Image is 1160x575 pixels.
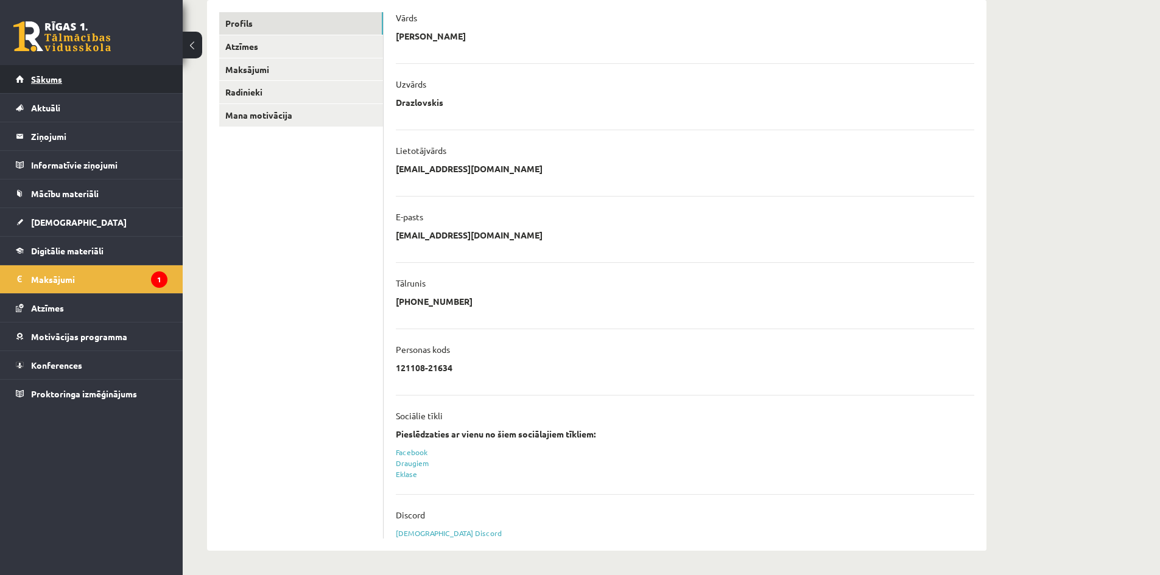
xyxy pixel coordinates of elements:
p: [PERSON_NAME] [396,30,466,41]
span: Konferences [31,360,82,371]
span: Mācību materiāli [31,188,99,199]
a: Konferences [16,351,167,379]
p: [PHONE_NUMBER] [396,296,473,307]
span: Motivācijas programma [31,331,127,342]
p: Vārds [396,12,417,23]
a: [DEMOGRAPHIC_DATA] Discord [396,528,502,538]
p: Uzvārds [396,78,426,89]
p: Tālrunis [396,277,426,288]
span: Atzīmes [31,302,64,313]
span: Digitālie materiāli [31,245,104,256]
a: Motivācijas programma [16,322,167,350]
legend: Maksājumi [31,265,167,293]
a: Mācību materiāli [16,179,167,207]
a: Atzīmes [219,35,383,58]
a: Ziņojumi [16,122,167,150]
a: Maksājumi1 [16,265,167,293]
p: [EMAIL_ADDRESS][DOMAIN_NAME] [396,229,543,240]
a: Atzīmes [16,294,167,322]
a: Mana motivācija [219,104,383,127]
a: Digitālie materiāli [16,237,167,265]
p: Drazlovskis [396,97,443,108]
span: Proktoringa izmēģinājums [31,388,137,399]
p: Personas kods [396,344,450,355]
p: [EMAIL_ADDRESS][DOMAIN_NAME] [396,163,543,174]
a: Facebook [396,447,427,457]
p: Lietotājvārds [396,145,446,156]
span: Aktuāli [31,102,60,113]
p: Sociālie tīkli [396,410,443,421]
legend: Informatīvie ziņojumi [31,151,167,179]
strong: Pieslēdzaties ar vienu no šiem sociālajiem tīkliem: [396,428,596,439]
a: Maksājumi [219,58,383,81]
a: Rīgas 1. Tālmācības vidusskola [13,21,111,52]
a: Sākums [16,65,167,93]
i: 1 [151,271,167,288]
a: Aktuāli [16,94,167,122]
p: E-pasts [396,211,423,222]
span: [DEMOGRAPHIC_DATA] [31,217,127,228]
p: Discord [396,509,425,520]
span: Sākums [31,74,62,85]
p: 121108-21634 [396,362,452,373]
a: Eklase [396,469,417,479]
a: Radinieki [219,81,383,103]
legend: Ziņojumi [31,122,167,150]
a: Proktoringa izmēģinājums [16,380,167,408]
a: Profils [219,12,383,35]
a: Draugiem [396,458,429,468]
a: [DEMOGRAPHIC_DATA] [16,208,167,236]
a: Informatīvie ziņojumi [16,151,167,179]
